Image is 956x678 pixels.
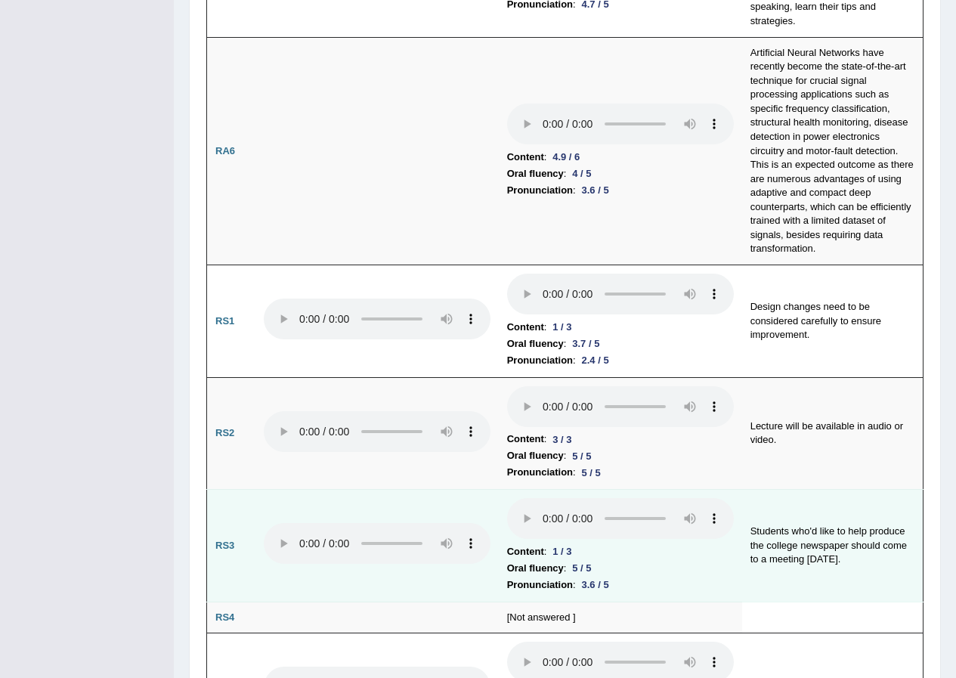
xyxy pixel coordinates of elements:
b: RS3 [215,540,234,551]
b: Content [507,431,544,447]
div: 2.4 / 5 [576,352,615,368]
div: 3.6 / 5 [576,182,615,198]
b: Content [507,319,544,336]
div: 1 / 3 [546,319,577,335]
td: Lecture will be available in audio or video. [742,377,924,490]
li: : [507,543,734,560]
li: : [507,166,734,182]
li: : [507,447,734,464]
b: Oral fluency [507,560,564,577]
b: Oral fluency [507,166,564,182]
b: Pronunciation [507,352,573,369]
li: : [507,182,734,199]
div: 5 / 5 [566,448,597,464]
td: Design changes need to be considered carefully to ensure improvement. [742,265,924,378]
li: : [507,319,734,336]
b: Oral fluency [507,336,564,352]
td: [Not answered ] [499,602,742,633]
b: RS4 [215,611,234,623]
div: 5 / 5 [576,465,607,481]
li: : [507,560,734,577]
li: : [507,352,734,369]
b: RA6 [215,145,235,156]
b: RS1 [215,315,234,327]
td: Students who'd like to help produce the college newspaper should come to a meeting [DATE]. [742,490,924,602]
b: Pronunciation [507,464,573,481]
div: 3.7 / 5 [566,336,605,351]
li: : [507,577,734,593]
b: Content [507,149,544,166]
b: Oral fluency [507,447,564,464]
div: 4 / 5 [566,166,597,181]
li: : [507,464,734,481]
div: 4.9 / 6 [546,149,586,165]
b: RS2 [215,427,234,438]
div: 5 / 5 [566,560,597,576]
li: : [507,336,734,352]
b: Pronunciation [507,577,573,593]
li: : [507,149,734,166]
li: : [507,431,734,447]
b: Content [507,543,544,560]
div: 1 / 3 [546,543,577,559]
div: 3 / 3 [546,432,577,447]
td: Artificial Neural Networks have recently become the state-of-the-art technique for crucial signal... [742,37,924,265]
b: Pronunciation [507,182,573,199]
div: 3.6 / 5 [576,577,615,593]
